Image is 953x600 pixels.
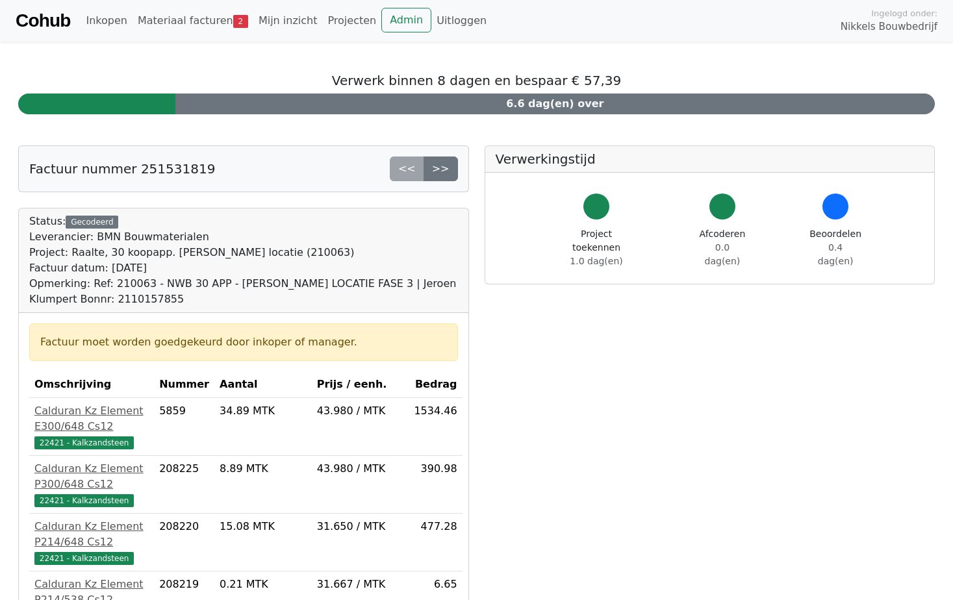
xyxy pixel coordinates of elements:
th: Aantal [214,371,312,398]
span: Ingelogd onder: [871,7,937,19]
span: 0.0 dag(en) [705,242,741,266]
div: Afcoderen [698,227,748,268]
a: >> [424,156,458,181]
td: 5859 [154,398,214,456]
span: 22421 - Kalkzandsteen [34,552,134,565]
span: 1.0 dag(en) [570,256,622,266]
div: 31.667 / MTK [317,577,404,592]
th: Omschrijving [29,371,154,398]
div: Calduran Kz Element P300/648 Cs12 [34,461,149,492]
td: 477.28 [409,514,462,571]
span: 22421 - Kalkzandsteen [34,494,134,507]
a: Inkopen [81,8,132,34]
a: Materiaal facturen2 [133,8,253,34]
div: Project: Raalte, 30 koopapp. [PERSON_NAME] locatie (210063) [29,245,458,260]
div: 43.980 / MTK [317,403,404,419]
div: 8.89 MTK [220,461,307,477]
div: 0.21 MTK [220,577,307,592]
span: 22421 - Kalkzandsteen [34,436,134,449]
a: Cohub [16,5,70,36]
div: 15.08 MTK [220,519,307,534]
div: Beoordelen [809,227,861,268]
td: 208225 [154,456,214,514]
h5: Verwerk binnen 8 dagen en bespaar € 57,39 [18,73,935,88]
div: 34.89 MTK [220,403,307,419]
th: Nummer [154,371,214,398]
div: Gecodeerd [66,216,118,229]
h5: Verwerkingstijd [496,151,924,167]
a: Calduran Kz Element P214/648 Cs1222421 - Kalkzandsteen [34,519,149,566]
span: 0.4 dag(en) [818,242,854,266]
div: Status: [29,214,458,307]
div: 6.6 dag(en) over [175,94,935,114]
a: Projecten [322,8,381,34]
a: Uitloggen [431,8,492,34]
span: 2 [233,15,248,28]
th: Bedrag [409,371,462,398]
div: 31.650 / MTK [317,519,404,534]
td: 390.98 [409,456,462,514]
div: Leverancier: BMN Bouwmaterialen [29,229,458,245]
a: Mijn inzicht [253,8,323,34]
div: Factuur datum: [DATE] [29,260,458,276]
a: Calduran Kz Element P300/648 Cs1222421 - Kalkzandsteen [34,461,149,508]
div: Calduran Kz Element P214/648 Cs12 [34,519,149,550]
span: Nikkels Bouwbedrijf [841,19,937,34]
div: Calduran Kz Element E300/648 Cs12 [34,403,149,434]
a: Calduran Kz Element E300/648 Cs1222421 - Kalkzandsteen [34,403,149,450]
div: Opmerking: Ref: 210063 - NWB 30 APP - [PERSON_NAME] LOCATIE FASE 3 | Jeroen Klumpert Bonnr: 21101... [29,276,458,307]
div: Project toekennen [558,227,635,268]
div: 43.980 / MTK [317,461,404,477]
a: Admin [381,8,431,32]
td: 1534.46 [409,398,462,456]
th: Prijs / eenh. [312,371,409,398]
td: 208220 [154,514,214,571]
h5: Factuur nummer 251531819 [29,161,215,177]
div: Factuur moet worden goedgekeurd door inkoper of manager. [40,334,447,350]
